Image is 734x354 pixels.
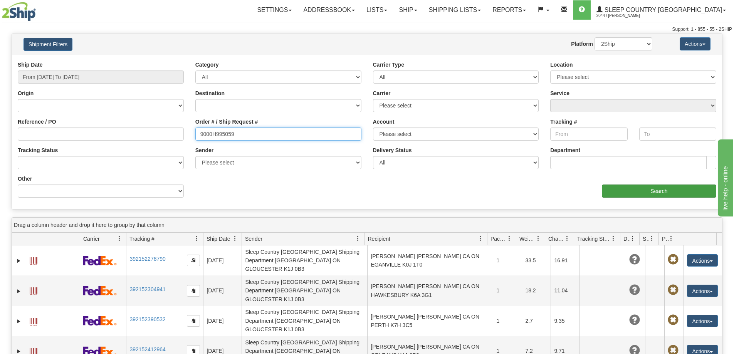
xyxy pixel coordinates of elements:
td: Sleep Country [GEOGRAPHIC_DATA] Shipping Department [GEOGRAPHIC_DATA] ON GLOUCESTER K1J 0B3 [242,306,367,336]
span: Sender [245,235,262,243]
a: Weight filter column settings [532,232,545,245]
a: Sleep Country [GEOGRAPHIC_DATA] 2044 / [PERSON_NAME] [591,0,732,20]
a: Shipping lists [423,0,487,20]
label: Origin [18,89,34,97]
td: 1 [493,245,522,275]
label: Ship Date [18,61,43,69]
span: Recipient [368,235,390,243]
iframe: chat widget [716,138,733,216]
a: Pickup Status filter column settings [665,232,678,245]
td: 2.7 [522,306,551,336]
input: Search [602,185,716,198]
span: Sleep Country [GEOGRAPHIC_DATA] [603,7,722,13]
label: Reference / PO [18,118,56,126]
img: 2 - FedEx Express® [83,316,117,325]
button: Actions [687,254,718,267]
td: [PERSON_NAME] [PERSON_NAME] CA ON HAWKESBURY K6A 3G1 [367,275,493,305]
input: From [550,128,627,141]
a: Ship Date filter column settings [228,232,242,245]
span: 2044 / [PERSON_NAME] [596,12,654,20]
label: Department [550,146,580,154]
td: [DATE] [203,275,242,305]
button: Copy to clipboard [187,255,200,266]
label: Sender [195,146,213,154]
a: Expand [15,287,23,295]
td: [DATE] [203,245,242,275]
button: Copy to clipboard [187,315,200,327]
td: 1 [493,275,522,305]
label: Carrier [373,89,391,97]
button: Actions [680,37,710,50]
label: Category [195,61,219,69]
td: Sleep Country [GEOGRAPHIC_DATA] Shipping Department [GEOGRAPHIC_DATA] ON GLOUCESTER K1J 0B3 [242,275,367,305]
label: Tracking # [550,118,577,126]
label: Destination [195,89,225,97]
span: Packages [490,235,507,243]
a: Ship [393,0,423,20]
a: Addressbook [297,0,361,20]
a: Charge filter column settings [561,232,574,245]
button: Shipment Filters [24,38,72,51]
img: logo2044.jpg [2,2,36,21]
td: 11.04 [551,275,579,305]
td: [PERSON_NAME] [PERSON_NAME] CA ON PERTH K7H 3C5 [367,306,493,336]
span: Shipment Issues [643,235,649,243]
a: Expand [15,257,23,265]
span: Carrier [83,235,100,243]
label: Order # / Ship Request # [195,118,258,126]
span: Weight [519,235,536,243]
button: Actions [687,315,718,327]
div: Support: 1 - 855 - 55 - 2SHIP [2,26,732,33]
label: Other [18,175,32,183]
label: Platform [571,40,593,48]
span: Unknown [629,285,640,295]
span: Unknown [629,254,640,265]
td: 16.91 [551,245,579,275]
label: Service [550,89,569,97]
a: Settings [251,0,297,20]
span: Pickup Status [662,235,668,243]
button: Actions [687,285,718,297]
a: Label [30,284,37,296]
a: Tracking Status filter column settings [607,232,620,245]
span: Unknown [629,315,640,325]
label: Account [373,118,395,126]
label: Carrier Type [373,61,404,69]
td: 18.2 [522,275,551,305]
a: 392152304941 [129,286,165,292]
a: 392152412964 [129,346,165,352]
a: Packages filter column settings [503,232,516,245]
span: Pickup Not Assigned [668,315,679,325]
a: Shipment Issues filter column settings [645,232,658,245]
button: Copy to clipboard [187,285,200,297]
span: Ship Date [207,235,230,243]
a: Tracking # filter column settings [190,232,203,245]
a: Recipient filter column settings [474,232,487,245]
a: Lists [361,0,393,20]
span: Tracking Status [577,235,611,243]
img: 2 - FedEx Express® [83,256,117,265]
a: 392152278790 [129,256,165,262]
span: Tracking # [129,235,155,243]
label: Delivery Status [373,146,412,154]
td: [DATE] [203,306,242,336]
td: [PERSON_NAME] [PERSON_NAME] CA ON EGANVILLE K0J 1T0 [367,245,493,275]
span: Delivery Status [623,235,630,243]
td: Sleep Country [GEOGRAPHIC_DATA] Shipping Department [GEOGRAPHIC_DATA] ON GLOUCESTER K1J 0B3 [242,245,367,275]
div: grid grouping header [12,218,722,233]
a: Label [30,254,37,266]
span: Pickup Not Assigned [668,254,679,265]
td: 33.5 [522,245,551,275]
td: 9.35 [551,306,579,336]
a: Carrier filter column settings [113,232,126,245]
span: Pickup Not Assigned [668,285,679,295]
input: To [639,128,716,141]
label: Tracking Status [18,146,58,154]
a: Sender filter column settings [351,232,364,245]
a: Reports [487,0,532,20]
label: Location [550,61,573,69]
div: live help - online [6,5,71,14]
a: Delivery Status filter column settings [626,232,639,245]
span: Charge [548,235,564,243]
a: Expand [15,317,23,325]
